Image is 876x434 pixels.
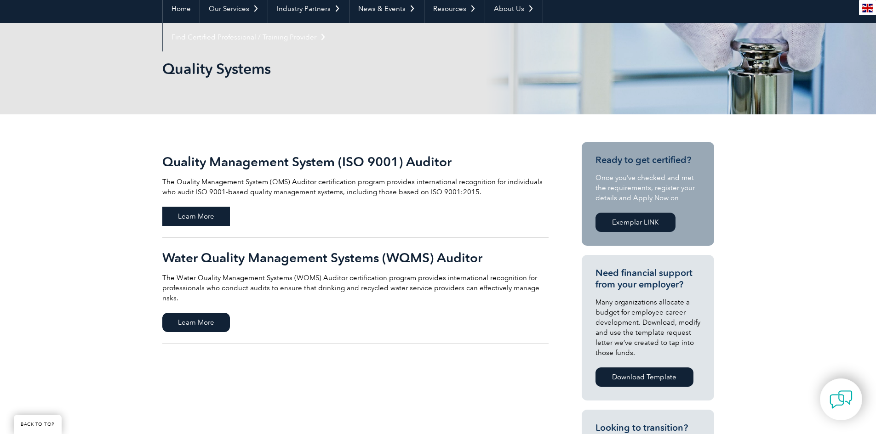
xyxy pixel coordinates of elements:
[595,173,700,203] p: Once you’ve checked and met the requirements, register your details and Apply Now on
[162,142,549,238] a: Quality Management System (ISO 9001) Auditor The Quality Management System (QMS) Auditor certific...
[162,313,230,332] span: Learn More
[595,297,700,358] p: Many organizations allocate a budget for employee career development. Download, modify and use th...
[162,177,549,197] p: The Quality Management System (QMS) Auditor certification program provides international recognit...
[162,273,549,303] p: The Water Quality Management Systems (WQMS) Auditor certification program provides international ...
[162,154,549,169] h2: Quality Management System (ISO 9001) Auditor
[162,250,549,265] h2: Water Quality Management Systems (WQMS) Auditor
[595,267,700,290] h3: Need financial support from your employer?
[862,4,873,12] img: en
[162,207,230,226] span: Learn More
[14,415,62,434] a: BACK TO TOP
[595,154,700,166] h3: Ready to get certified?
[163,23,335,51] a: Find Certified Professional / Training Provider
[595,367,693,387] a: Download Template
[595,422,700,434] h3: Looking to transition?
[595,213,676,232] a: Exemplar LINK
[830,388,853,411] img: contact-chat.png
[162,60,515,78] h1: Quality Systems
[162,238,549,344] a: Water Quality Management Systems (WQMS) Auditor The Water Quality Management Systems (WQMS) Audit...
